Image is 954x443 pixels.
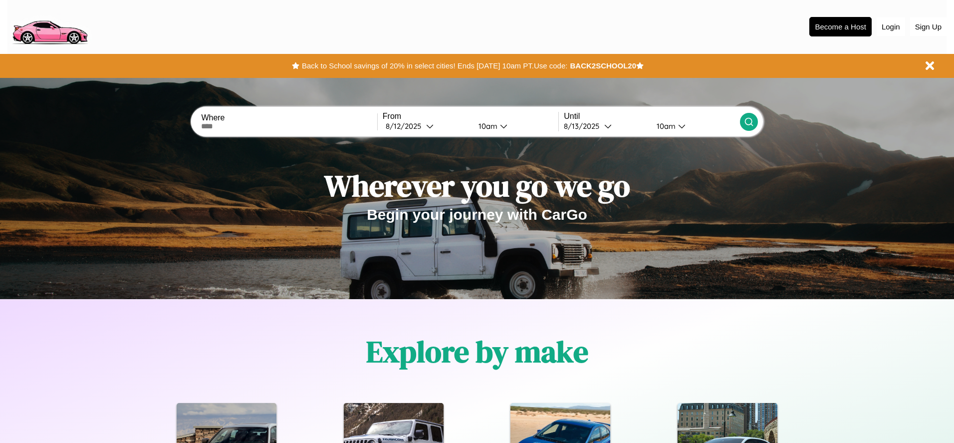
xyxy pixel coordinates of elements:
div: 8 / 13 / 2025 [564,121,604,131]
button: Login [877,17,905,36]
div: 10am [652,121,678,131]
button: 10am [649,121,739,131]
b: BACK2SCHOOL20 [570,61,636,70]
label: Until [564,112,739,121]
button: Back to School savings of 20% in select cities! Ends [DATE] 10am PT.Use code: [299,59,570,73]
button: 8/12/2025 [383,121,471,131]
label: From [383,112,558,121]
button: 10am [471,121,558,131]
div: 10am [474,121,500,131]
h1: Explore by make [366,331,588,372]
div: 8 / 12 / 2025 [386,121,426,131]
label: Where [201,113,377,122]
button: Sign Up [910,17,947,36]
button: Become a Host [809,17,872,36]
img: logo [7,5,92,47]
